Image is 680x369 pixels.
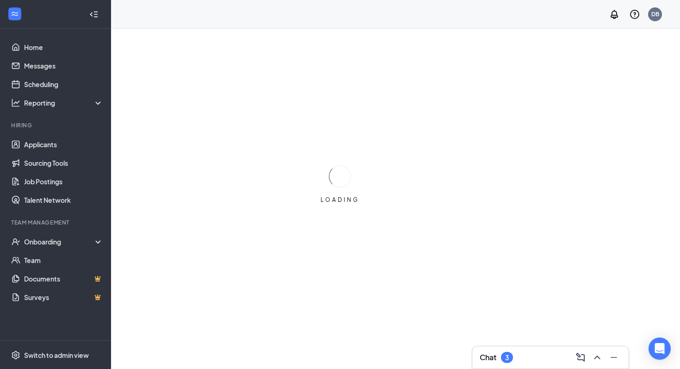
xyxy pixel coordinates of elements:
svg: Minimize [608,352,619,363]
svg: ComposeMessage [575,352,586,363]
button: Minimize [606,350,621,365]
button: ComposeMessage [573,350,588,365]
div: LOADING [317,196,363,204]
a: Home [24,38,103,56]
h3: Chat [480,352,496,363]
svg: ChevronUp [592,352,603,363]
svg: Analysis [11,98,20,107]
div: DB [651,10,659,18]
svg: Notifications [609,9,620,20]
div: Open Intercom Messenger [649,338,671,360]
a: Sourcing Tools [24,154,103,172]
a: Messages [24,56,103,75]
svg: Settings [11,350,20,360]
a: Team [24,251,103,269]
svg: Collapse [89,10,99,19]
a: Applicants [24,135,103,154]
svg: UserCheck [11,237,20,246]
button: ChevronUp [590,350,605,365]
svg: WorkstreamLogo [10,9,19,19]
a: Scheduling [24,75,103,94]
div: Reporting [24,98,104,107]
div: Hiring [11,121,101,129]
div: Switch to admin view [24,350,89,360]
a: Job Postings [24,172,103,191]
svg: QuestionInfo [629,9,640,20]
div: Onboarding [24,237,95,246]
div: Team Management [11,219,101,226]
a: Talent Network [24,191,103,209]
div: 3 [505,354,509,362]
a: SurveysCrown [24,288,103,306]
a: DocumentsCrown [24,269,103,288]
